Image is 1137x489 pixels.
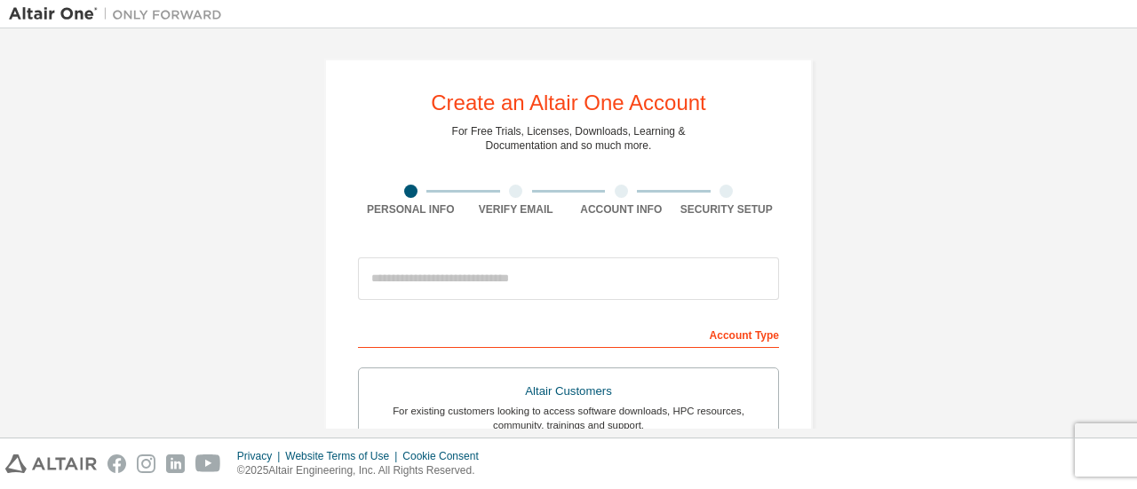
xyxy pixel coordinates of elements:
[370,379,767,404] div: Altair Customers
[358,319,779,348] div: Account Type
[431,92,706,114] div: Create an Altair One Account
[237,463,489,478] p: © 2025 Altair Engineering, Inc. All Rights Reserved.
[107,454,126,473] img: facebook.svg
[568,202,674,217] div: Account Info
[370,404,767,432] div: For existing customers looking to access software downloads, HPC resources, community, trainings ...
[9,5,231,23] img: Altair One
[464,202,569,217] div: Verify Email
[166,454,185,473] img: linkedin.svg
[137,454,155,473] img: instagram.svg
[452,124,686,153] div: For Free Trials, Licenses, Downloads, Learning & Documentation and so much more.
[285,449,402,463] div: Website Terms of Use
[5,454,97,473] img: altair_logo.svg
[195,454,221,473] img: youtube.svg
[237,449,285,463] div: Privacy
[674,202,780,217] div: Security Setup
[358,202,464,217] div: Personal Info
[402,449,489,463] div: Cookie Consent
